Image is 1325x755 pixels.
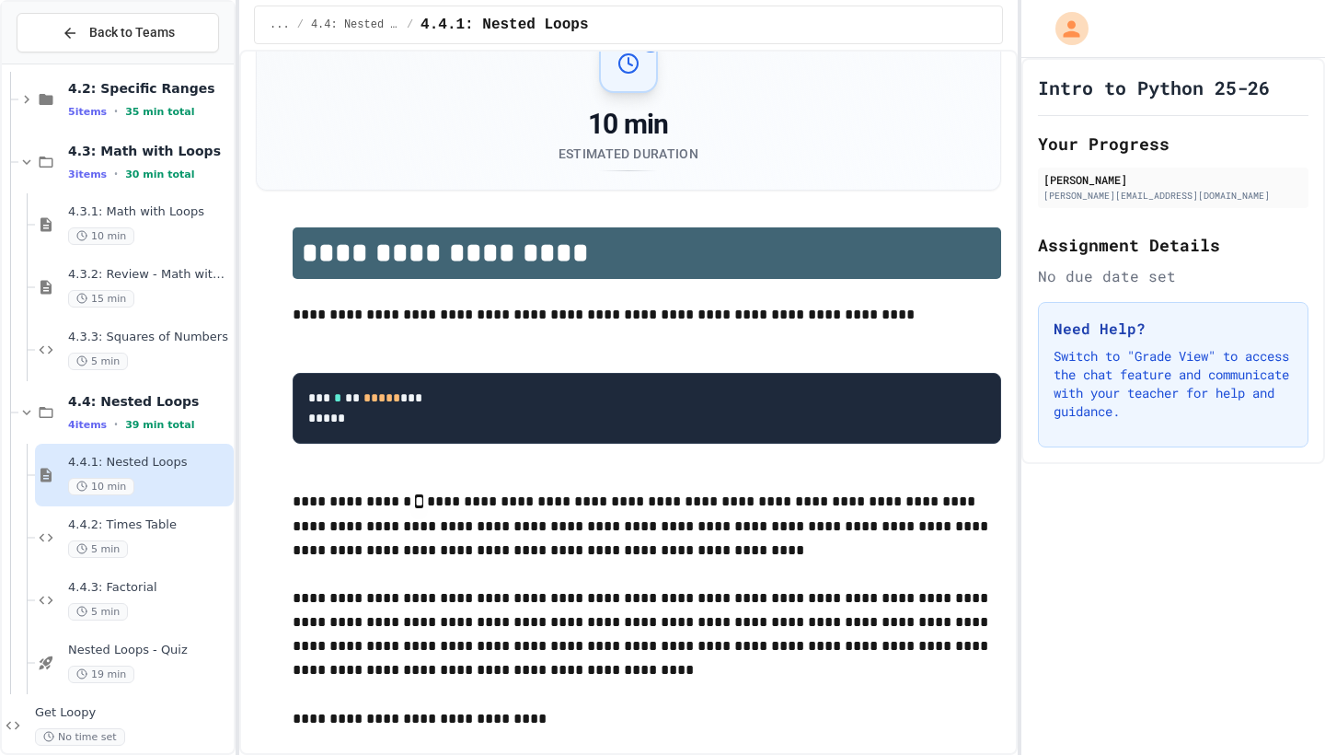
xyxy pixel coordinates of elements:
[1038,265,1308,287] div: No due date set
[68,227,134,245] span: 10 min
[68,168,107,180] span: 3 items
[125,168,194,180] span: 30 min total
[1036,7,1093,50] div: My Account
[1038,232,1308,258] h2: Assignment Details
[68,204,230,220] span: 4.3.1: Math with Loops
[297,17,304,32] span: /
[1043,189,1303,203] div: [PERSON_NAME][EMAIL_ADDRESS][DOMAIN_NAME]
[270,17,290,32] span: ...
[125,419,194,431] span: 39 min total
[114,167,118,181] span: •
[407,17,413,32] span: /
[68,143,230,159] span: 4.3: Math with Loops
[68,580,230,596] span: 4.4.3: Factorial
[114,417,118,432] span: •
[17,13,219,52] button: Back to Teams
[68,540,128,558] span: 5 min
[559,145,698,163] div: Estimated Duration
[421,14,588,36] span: 4.4.1: Nested Loops
[68,643,230,658] span: Nested Loops - Quiz
[1043,171,1303,188] div: [PERSON_NAME]
[68,290,134,308] span: 15 min
[1054,347,1293,421] p: Switch to "Grade View" to access the chat feature and communicate with your teacher for help and ...
[68,603,128,621] span: 5 min
[125,106,194,118] span: 35 min total
[1038,75,1270,100] h1: Intro to Python 25-26
[311,17,399,32] span: 4.4: Nested Loops
[68,106,107,118] span: 5 items
[68,666,134,683] span: 19 min
[1038,131,1308,157] h2: Your Progress
[89,23,175,42] span: Back to Teams
[68,393,230,410] span: 4.4: Nested Loops
[68,419,107,431] span: 4 items
[68,478,134,495] span: 10 min
[1054,318,1293,340] h3: Need Help?
[68,267,230,283] span: 4.3.2: Review - Math with Loops
[114,104,118,119] span: •
[68,455,230,470] span: 4.4.1: Nested Loops
[68,517,230,533] span: 4.4.2: Times Table
[68,353,128,370] span: 5 min
[559,108,698,141] div: 10 min
[68,80,230,97] span: 4.2: Specific Ranges
[35,728,125,746] span: No time set
[35,705,230,721] span: Get Loopy
[68,330,230,345] span: 4.3.3: Squares of Numbers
